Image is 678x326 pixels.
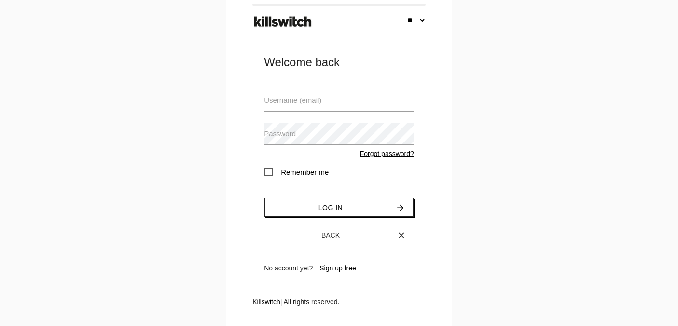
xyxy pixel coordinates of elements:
[319,264,356,272] a: Sign up free
[264,166,329,178] span: Remember me
[264,264,313,272] span: No account yet?
[252,298,280,306] a: Killswitch
[252,13,314,30] img: ks-logo-black-footer.png
[318,204,343,212] span: Log in
[321,231,340,239] span: Back
[264,55,414,70] div: Welcome back
[252,297,426,326] div: | All rights reserved.
[264,128,296,140] label: Password
[360,150,414,157] a: Forgot password?
[396,198,405,217] i: arrow_forward
[264,95,321,106] label: Username (email)
[397,227,406,244] i: close
[264,198,414,217] button: Log inarrow_forward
